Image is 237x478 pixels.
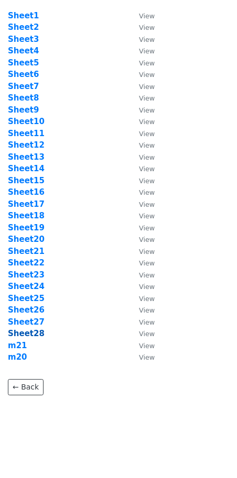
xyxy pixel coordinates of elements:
[139,36,155,43] small: View
[8,270,45,280] a: Sheet23
[128,11,155,20] a: View
[128,105,155,115] a: View
[139,342,155,350] small: View
[139,141,155,149] small: View
[8,58,39,68] a: Sheet5
[139,24,155,31] small: View
[128,152,155,162] a: View
[139,271,155,279] small: View
[8,11,39,20] a: Sheet1
[128,82,155,91] a: View
[128,258,155,268] a: View
[128,23,155,32] a: View
[128,341,155,350] a: View
[8,282,45,291] strong: Sheet24
[8,152,45,162] a: Sheet13
[128,294,155,303] a: View
[139,94,155,102] small: View
[8,199,45,209] a: Sheet17
[128,117,155,126] a: View
[139,248,155,255] small: View
[8,187,45,197] a: Sheet16
[128,35,155,44] a: View
[8,82,39,91] a: Sheet7
[139,188,155,196] small: View
[128,211,155,220] a: View
[128,70,155,79] a: View
[128,282,155,291] a: View
[139,224,155,232] small: View
[8,164,45,173] a: Sheet14
[139,283,155,291] small: View
[128,235,155,244] a: View
[8,176,45,185] a: Sheet15
[128,352,155,362] a: View
[8,305,45,315] strong: Sheet26
[8,46,39,55] strong: Sheet4
[139,12,155,20] small: View
[139,83,155,91] small: View
[139,153,155,161] small: View
[139,118,155,126] small: View
[128,317,155,327] a: View
[139,259,155,267] small: View
[8,140,45,150] a: Sheet12
[8,211,45,220] a: Sheet18
[8,223,45,232] a: Sheet19
[8,247,45,256] a: Sheet21
[128,140,155,150] a: View
[139,212,155,220] small: View
[8,294,45,303] a: Sheet25
[128,129,155,138] a: View
[8,341,27,350] a: m21
[8,93,39,103] a: Sheet8
[8,35,39,44] a: Sheet3
[185,428,237,478] div: Chat Widget
[128,247,155,256] a: View
[128,187,155,197] a: View
[8,129,45,138] a: Sheet11
[8,105,39,115] a: Sheet9
[139,353,155,361] small: View
[128,164,155,173] a: View
[8,317,45,327] strong: Sheet27
[139,130,155,138] small: View
[139,47,155,55] small: View
[128,305,155,315] a: View
[139,106,155,114] small: View
[8,23,39,32] a: Sheet2
[8,258,45,268] a: Sheet22
[139,330,155,338] small: View
[139,201,155,208] small: View
[8,117,45,126] a: Sheet10
[8,329,45,338] a: Sheet28
[128,329,155,338] a: View
[139,318,155,326] small: View
[128,58,155,68] a: View
[139,295,155,303] small: View
[139,59,155,67] small: View
[8,70,39,79] a: Sheet6
[139,306,155,314] small: View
